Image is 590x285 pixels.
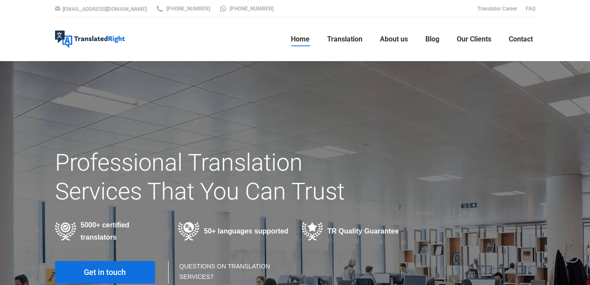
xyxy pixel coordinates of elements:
span: Contact [509,35,533,44]
a: Translation [324,25,365,53]
a: Our Clients [454,25,494,53]
a: Get in touch [55,261,155,284]
img: Translated Right [55,31,125,48]
a: Blog [423,25,442,53]
span: Translation [327,35,362,44]
h1: Professional Translation Services That You Can Trust [55,148,371,206]
img: Professional Certified Translators providing translation services in various industries in 50+ la... [55,222,76,240]
span: About us [380,35,408,44]
a: FAQ [526,6,535,12]
div: 50+ languages supported [178,222,289,240]
span: Blog [425,35,439,44]
span: Get in touch [84,268,126,277]
a: Translator Career [477,6,517,12]
a: [PHONE_NUMBER] [155,5,210,13]
div: 5000+ certified translators [55,219,166,244]
div: TR Quality Guarantee [302,222,412,240]
a: [EMAIL_ADDRESS][DOMAIN_NAME] [62,6,147,12]
a: [PHONE_NUMBER] [219,5,273,13]
a: Contact [506,25,535,53]
a: Home [288,25,312,53]
a: About us [377,25,411,53]
span: Home [291,35,310,44]
span: Our Clients [457,35,491,44]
